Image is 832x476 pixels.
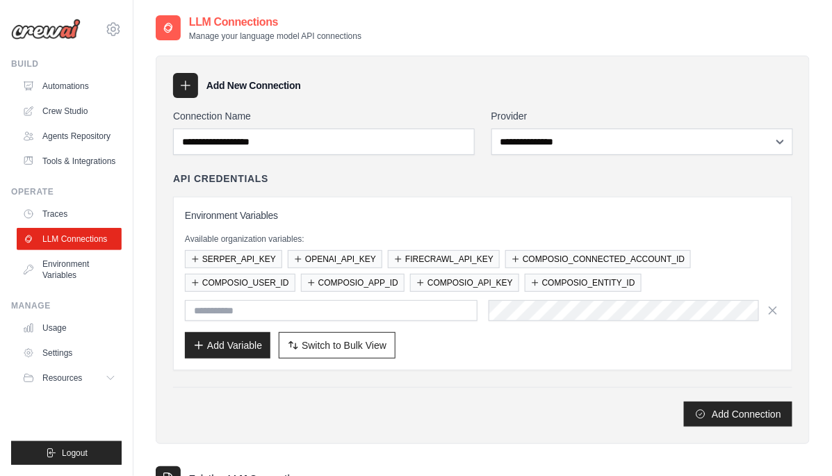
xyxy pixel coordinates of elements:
[185,332,270,359] button: Add Variable
[17,228,122,250] a: LLM Connections
[491,109,793,123] label: Provider
[185,208,781,222] h3: Environment Variables
[185,233,781,245] p: Available organization variables:
[189,14,361,31] h2: LLM Connections
[288,250,382,268] button: OPENAI_API_KEY
[17,203,122,225] a: Traces
[185,274,295,292] button: COMPOSIO_USER_ID
[301,274,405,292] button: COMPOSIO_APP_ID
[388,250,500,268] button: FIRECRAWL_API_KEY
[17,75,122,97] a: Automations
[279,332,395,359] button: Switch to Bulk View
[11,58,122,69] div: Build
[17,342,122,364] a: Settings
[302,338,386,352] span: Switch to Bulk View
[410,274,519,292] button: COMPOSIO_API_KEY
[11,19,81,40] img: Logo
[173,172,268,186] h4: API Credentials
[62,448,88,459] span: Logout
[525,274,642,292] button: COMPOSIO_ENTITY_ID
[206,79,301,92] h3: Add New Connection
[11,441,122,465] button: Logout
[505,250,691,268] button: COMPOSIO_CONNECTED_ACCOUNT_ID
[17,317,122,339] a: Usage
[185,250,282,268] button: SERPER_API_KEY
[684,402,792,427] button: Add Connection
[189,31,361,42] p: Manage your language model API connections
[17,367,122,389] button: Resources
[17,150,122,172] a: Tools & Integrations
[42,372,82,384] span: Resources
[17,100,122,122] a: Crew Studio
[17,253,122,286] a: Environment Variables
[11,300,122,311] div: Manage
[173,109,475,123] label: Connection Name
[17,125,122,147] a: Agents Repository
[11,186,122,197] div: Operate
